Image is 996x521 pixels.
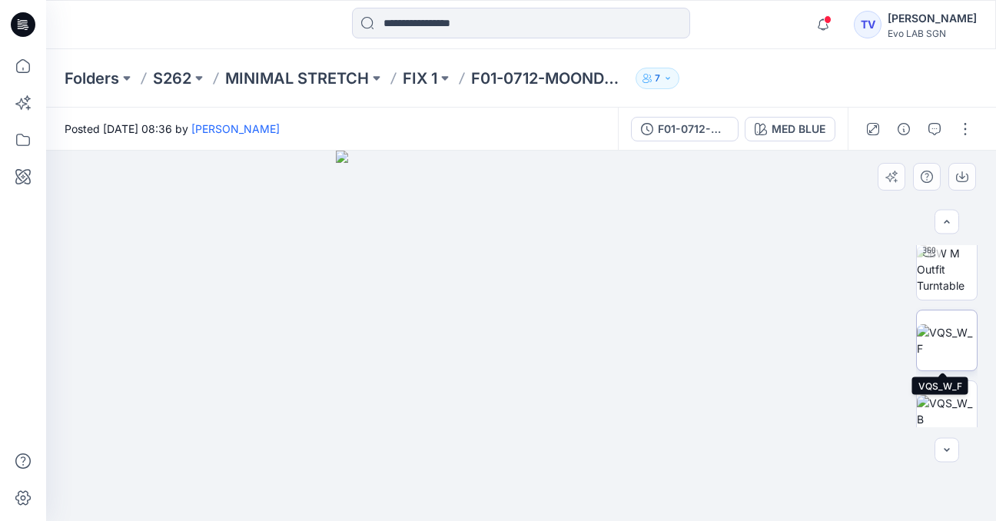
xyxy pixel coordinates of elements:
[225,68,369,89] a: MINIMAL STRETCH
[65,68,119,89] a: Folders
[917,395,977,427] img: VQS_W_B
[772,121,825,138] div: MED BLUE
[336,151,706,521] img: eyJhbGciOiJIUzI1NiIsImtpZCI6IjAiLCJzbHQiOiJzZXMiLCJ0eXAiOiJKV1QifQ.eyJkYXRhIjp7InR5cGUiOiJzdG9yYW...
[191,122,280,135] a: [PERSON_NAME]
[631,117,739,141] button: F01-0712-MOONDUST fix WB75
[745,117,835,141] button: MED BLUE
[891,117,916,141] button: Details
[917,245,977,294] img: BW M Outfit Turntable
[888,28,977,39] div: Evo LAB SGN
[888,9,977,28] div: [PERSON_NAME]
[655,70,660,87] p: 7
[658,121,729,138] div: F01-0712-MOONDUST fix WB75
[471,68,629,89] p: F01-0712-MOONDUST fix WB75
[403,68,437,89] a: FIX 1
[636,68,679,89] button: 7
[917,324,977,357] img: VQS_W_F
[65,121,280,137] span: Posted [DATE] 08:36 by
[153,68,191,89] a: S262
[854,11,881,38] div: TV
